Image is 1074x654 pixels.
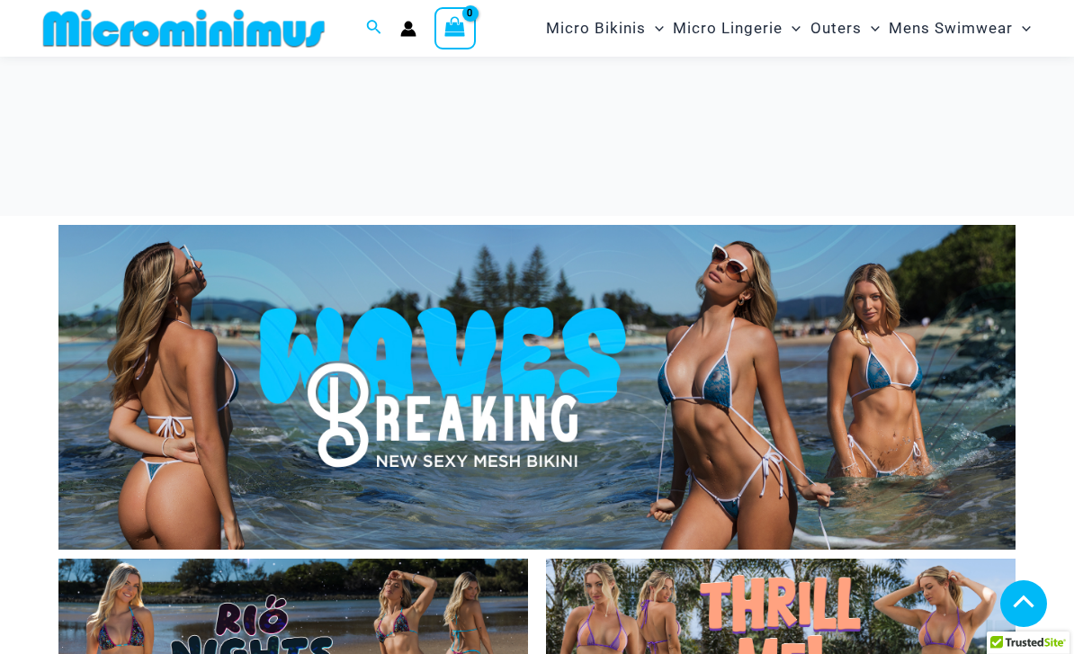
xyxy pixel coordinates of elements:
[546,5,646,51] span: Micro Bikinis
[673,5,783,51] span: Micro Lingerie
[36,8,332,49] img: MM SHOP LOGO FLAT
[783,5,801,51] span: Menu Toggle
[806,5,884,51] a: OutersMenu ToggleMenu Toggle
[539,3,1038,54] nav: Site Navigation
[58,225,1016,551] img: Waves Breaking Ocean
[862,5,880,51] span: Menu Toggle
[434,7,476,49] a: View Shopping Cart, empty
[541,5,668,51] a: Micro BikinisMenu ToggleMenu Toggle
[400,21,416,37] a: Account icon link
[1013,5,1031,51] span: Menu Toggle
[366,17,382,40] a: Search icon link
[884,5,1035,51] a: Mens SwimwearMenu ToggleMenu Toggle
[889,5,1013,51] span: Mens Swimwear
[668,5,805,51] a: Micro LingerieMenu ToggleMenu Toggle
[810,5,862,51] span: Outers
[646,5,664,51] span: Menu Toggle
